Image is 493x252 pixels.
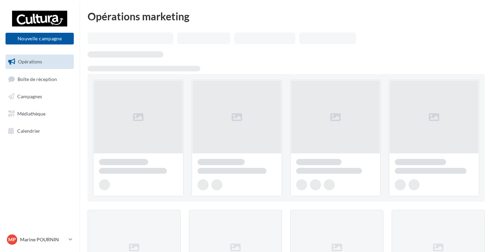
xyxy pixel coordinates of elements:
span: Campagnes [17,93,42,99]
button: Nouvelle campagne [6,33,74,44]
p: Marine POURNIN [20,236,66,243]
div: Opérations marketing [88,11,485,21]
a: Boîte de réception [4,72,75,87]
a: MP Marine POURNIN [6,233,74,246]
span: Calendrier [17,128,40,133]
a: Calendrier [4,124,75,138]
a: Campagnes [4,89,75,104]
a: Médiathèque [4,107,75,121]
span: Médiathèque [17,111,46,117]
span: Opérations [18,59,42,64]
span: MP [8,236,16,243]
a: Opérations [4,54,75,69]
span: Boîte de réception [18,76,57,82]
